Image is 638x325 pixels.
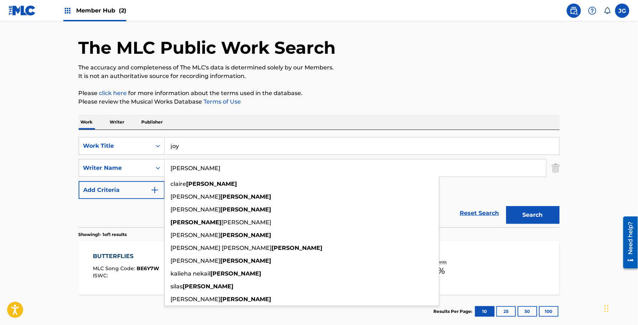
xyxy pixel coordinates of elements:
[171,257,221,264] span: [PERSON_NAME]
[171,245,272,251] span: [PERSON_NAME] [PERSON_NAME]
[79,115,95,130] p: Work
[79,231,127,238] p: Showing 1 - 1 of 1 results
[506,206,560,224] button: Search
[171,206,221,213] span: [PERSON_NAME]
[171,193,221,200] span: [PERSON_NAME]
[79,72,560,80] p: It is not an authoritative source for recording information.
[171,283,183,290] span: silas
[605,298,609,319] div: Drag
[79,241,560,295] a: BUTTERFLIESMLC Song Code:BE6Y7WISWC:Writers (3)[PERSON_NAME], [PERSON_NAME], [PERSON_NAME]Recordi...
[183,283,234,290] strong: [PERSON_NAME]
[119,7,126,14] span: (2)
[9,5,36,16] img: MLC Logo
[588,6,597,15] img: help
[99,90,127,96] a: click here
[222,219,271,226] span: [PERSON_NAME]
[496,306,516,317] button: 25
[221,206,271,213] strong: [PERSON_NAME]
[137,265,159,272] span: BE6Y7W
[93,252,159,261] div: BUTTERFLIES
[539,306,559,317] button: 100
[585,4,600,18] div: Help
[186,180,237,187] strong: [PERSON_NAME]
[615,4,629,18] div: User Menu
[518,306,537,317] button: 50
[604,7,611,14] div: Notifications
[79,63,560,72] p: The accuracy and completeness of The MLC's data is determined solely by our Members.
[221,193,271,200] strong: [PERSON_NAME]
[151,186,159,194] img: 9d2ae6d4665cec9f34b9.svg
[272,245,323,251] strong: [PERSON_NAME]
[602,291,638,325] iframe: Chat Widget
[618,214,638,271] iframe: Resource Center
[76,6,126,15] span: Member Hub
[211,270,262,277] strong: [PERSON_NAME]
[202,98,241,105] a: Terms of Use
[79,98,560,106] p: Please review the Musical Works Database
[457,205,503,221] a: Reset Search
[221,296,271,303] strong: [PERSON_NAME]
[171,270,211,277] span: kalieha nekail
[93,265,137,272] span: MLC Song Code :
[221,257,271,264] strong: [PERSON_NAME]
[221,232,271,238] strong: [PERSON_NAME]
[171,180,186,187] span: claire
[83,164,147,172] div: Writer Name
[434,308,474,315] p: Results Per Page:
[139,115,165,130] p: Publisher
[79,89,560,98] p: Please for more information about the terms used in the database.
[79,181,165,199] button: Add Criteria
[93,272,110,279] span: ISWC :
[79,137,560,227] form: Search Form
[475,306,495,317] button: 10
[171,296,221,303] span: [PERSON_NAME]
[171,219,222,226] strong: [PERSON_NAME]
[83,142,147,150] div: Work Title
[570,6,578,15] img: search
[171,232,221,238] span: [PERSON_NAME]
[567,4,581,18] a: Public Search
[552,159,560,177] img: Delete Criterion
[108,115,127,130] p: Writer
[79,37,336,58] h1: The MLC Public Work Search
[63,6,72,15] img: Top Rightsholders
